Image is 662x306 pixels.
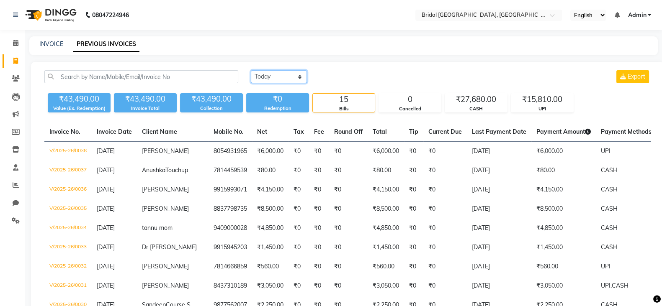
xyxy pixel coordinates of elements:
[309,276,329,296] td: ₹0
[329,257,368,276] td: ₹0
[214,128,244,135] span: Mobile No.
[601,147,610,155] span: UPI
[467,257,531,276] td: [DATE]
[531,238,596,257] td: ₹1,450.00
[252,257,288,276] td: ₹560.00
[97,263,115,270] span: [DATE]
[423,276,467,296] td: ₹0
[97,243,115,251] span: [DATE]
[165,166,188,174] span: Touchup
[44,257,92,276] td: V/2025-26/0032
[373,128,387,135] span: Total
[628,73,645,80] span: Export
[368,180,404,199] td: ₹4,150.00
[314,128,324,135] span: Fee
[531,161,596,180] td: ₹80.00
[288,276,309,296] td: ₹0
[49,128,80,135] span: Invoice No.
[601,166,618,174] span: CASH
[252,238,288,257] td: ₹1,450.00
[423,238,467,257] td: ₹0
[329,161,368,180] td: ₹0
[97,205,115,212] span: [DATE]
[294,128,304,135] span: Tax
[404,219,423,238] td: ₹0
[44,142,92,161] td: V/2025-26/0038
[142,224,173,232] span: tannu mom
[309,219,329,238] td: ₹0
[531,219,596,238] td: ₹4,850.00
[601,282,612,289] span: UPI,
[246,105,309,112] div: Redemption
[409,128,418,135] span: Tip
[246,93,309,105] div: ₹0
[288,219,309,238] td: ₹0
[423,180,467,199] td: ₹0
[257,128,267,135] span: Net
[21,3,79,27] img: logo
[334,128,363,135] span: Round Off
[601,224,618,232] span: CASH
[114,93,177,105] div: ₹43,490.00
[404,238,423,257] td: ₹0
[209,219,252,238] td: 9409000028
[309,180,329,199] td: ₹0
[423,161,467,180] td: ₹0
[313,94,375,105] div: 15
[601,205,618,212] span: CASH
[39,40,63,48] a: INVOICE
[209,142,252,161] td: 8054931965
[379,105,441,112] div: Cancelled
[288,238,309,257] td: ₹0
[142,128,177,135] span: Client Name
[142,282,189,289] span: [PERSON_NAME]
[92,3,129,27] b: 08047224946
[180,93,243,105] div: ₹43,490.00
[531,257,596,276] td: ₹560.00
[44,161,92,180] td: V/2025-26/0037
[48,93,111,105] div: ₹43,490.00
[467,180,531,199] td: [DATE]
[44,276,92,296] td: V/2025-26/0031
[428,128,462,135] span: Current Due
[329,219,368,238] td: ₹0
[209,257,252,276] td: 7814666859
[511,105,573,112] div: UPI
[252,142,288,161] td: ₹6,000.00
[368,257,404,276] td: ₹560.00
[423,257,467,276] td: ₹0
[511,94,573,105] div: ₹15,810.00
[368,142,404,161] td: ₹6,000.00
[329,180,368,199] td: ₹0
[329,142,368,161] td: ₹0
[445,94,507,105] div: ₹27,680.00
[288,161,309,180] td: ₹0
[445,105,507,112] div: CASH
[309,199,329,219] td: ₹0
[252,180,288,199] td: ₹4,150.00
[44,180,92,199] td: V/2025-26/0036
[142,205,189,212] span: [PERSON_NAME]
[329,199,368,219] td: ₹0
[616,70,649,83] button: Export
[379,94,441,105] div: 0
[309,161,329,180] td: ₹0
[288,180,309,199] td: ₹0
[472,128,526,135] span: Last Payment Date
[73,37,139,52] a: PREVIOUS INVOICES
[97,186,115,193] span: [DATE]
[209,276,252,296] td: 8437310189
[368,238,404,257] td: ₹1,450.00
[209,180,252,199] td: 9915993071
[404,276,423,296] td: ₹0
[329,276,368,296] td: ₹0
[601,128,657,135] span: Payment Methods
[114,105,177,112] div: Invoice Total
[44,199,92,219] td: V/2025-26/0035
[252,219,288,238] td: ₹4,850.00
[531,180,596,199] td: ₹4,150.00
[368,199,404,219] td: ₹8,500.00
[404,257,423,276] td: ₹0
[309,257,329,276] td: ₹0
[142,186,189,193] span: [PERSON_NAME]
